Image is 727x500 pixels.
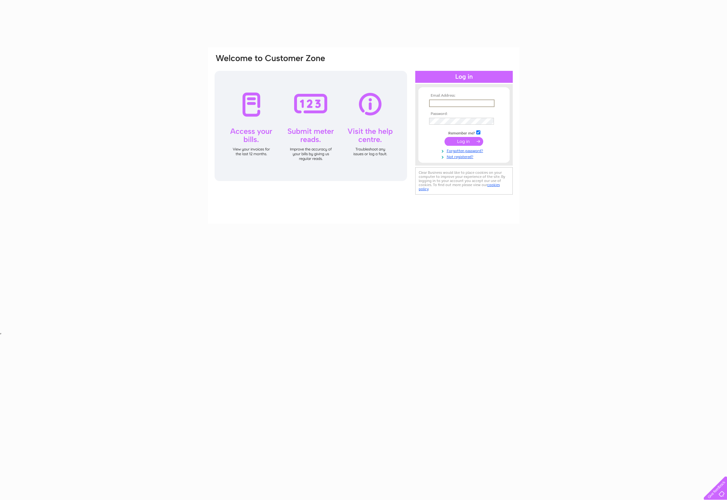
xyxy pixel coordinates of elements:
td: Remember me? [428,129,501,136]
a: Forgotten password? [429,147,501,153]
th: Email Address: [428,94,501,98]
input: Submit [445,137,483,146]
div: Clear Business would like to place cookies on your computer to improve your experience of the sit... [415,167,513,195]
a: Not registered? [429,153,501,159]
th: Password: [428,112,501,116]
a: cookies policy [419,183,500,191]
